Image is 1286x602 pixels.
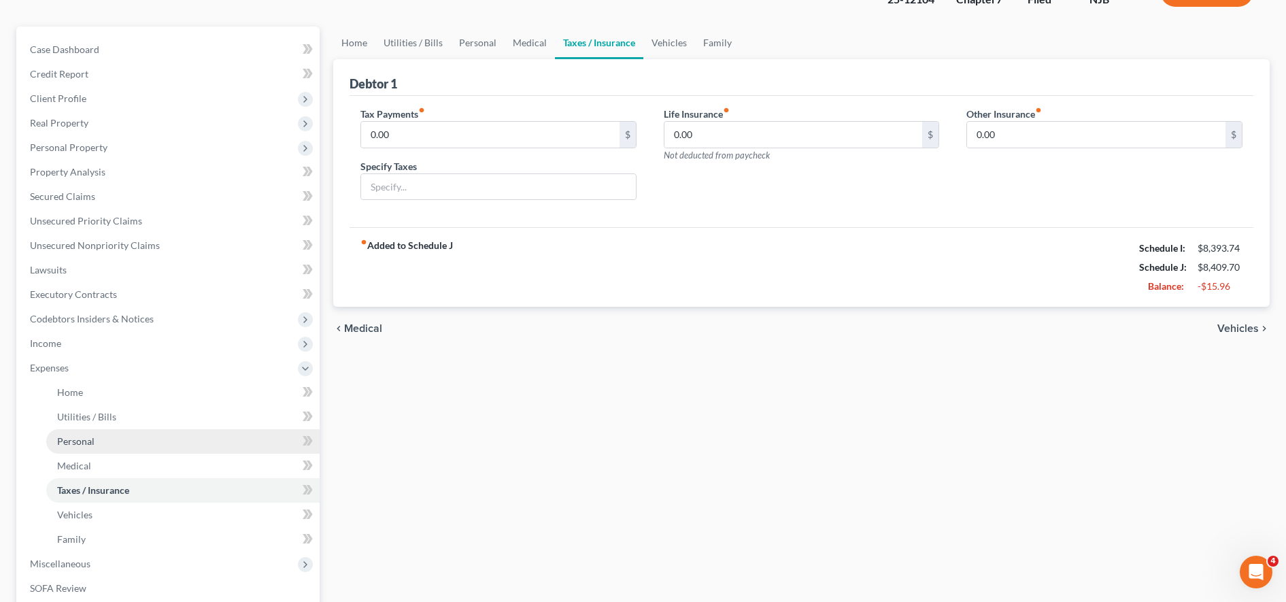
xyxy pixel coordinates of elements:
[1259,323,1270,334] i: chevron_right
[1240,556,1272,588] iframe: Intercom live chat
[19,576,320,601] a: SOFA Review
[361,174,636,200] input: Specify...
[1198,261,1242,274] div: $8,409.70
[333,27,375,59] a: Home
[30,44,99,55] span: Case Dashboard
[46,478,320,503] a: Taxes / Insurance
[30,362,69,373] span: Expenses
[30,239,160,251] span: Unsecured Nonpriority Claims
[451,27,505,59] a: Personal
[723,107,730,114] i: fiber_manual_record
[57,533,86,545] span: Family
[1217,323,1270,334] button: Vehicles chevron_right
[30,582,86,594] span: SOFA Review
[1198,241,1242,255] div: $8,393.74
[505,27,555,59] a: Medical
[360,239,453,296] strong: Added to Schedule J
[695,27,740,59] a: Family
[1268,556,1279,567] span: 4
[57,460,91,471] span: Medical
[643,27,695,59] a: Vehicles
[967,122,1225,148] input: --
[46,380,320,405] a: Home
[375,27,451,59] a: Utilities / Bills
[30,264,67,275] span: Lawsuits
[19,62,320,86] a: Credit Report
[620,122,636,148] div: $
[664,150,770,161] span: Not deducted from paycheck
[1148,280,1184,292] strong: Balance:
[344,323,382,334] span: Medical
[46,429,320,454] a: Personal
[664,122,923,148] input: --
[30,558,90,569] span: Miscellaneous
[57,484,129,496] span: Taxes / Insurance
[664,107,730,121] label: Life Insurance
[46,405,320,429] a: Utilities / Bills
[19,160,320,184] a: Property Analysis
[57,509,92,520] span: Vehicles
[30,141,107,153] span: Personal Property
[19,184,320,209] a: Secured Claims
[1139,242,1185,254] strong: Schedule I:
[360,239,367,246] i: fiber_manual_record
[1217,323,1259,334] span: Vehicles
[418,107,425,114] i: fiber_manual_record
[19,233,320,258] a: Unsecured Nonpriority Claims
[361,122,620,148] input: --
[350,76,397,92] div: Debtor 1
[555,27,643,59] a: Taxes / Insurance
[30,288,117,300] span: Executory Contracts
[19,37,320,62] a: Case Dashboard
[57,411,116,422] span: Utilities / Bills
[57,435,95,447] span: Personal
[360,107,425,121] label: Tax Payments
[1225,122,1242,148] div: $
[922,122,938,148] div: $
[30,93,86,104] span: Client Profile
[30,215,142,227] span: Unsecured Priority Claims
[30,190,95,202] span: Secured Claims
[333,323,382,334] button: chevron_left Medical
[19,209,320,233] a: Unsecured Priority Claims
[1139,261,1187,273] strong: Schedule J:
[333,323,344,334] i: chevron_left
[360,159,417,173] label: Specify Taxes
[57,386,83,398] span: Home
[19,282,320,307] a: Executory Contracts
[46,527,320,552] a: Family
[30,166,105,178] span: Property Analysis
[966,107,1042,121] label: Other Insurance
[1035,107,1042,114] i: fiber_manual_record
[30,117,88,129] span: Real Property
[30,337,61,349] span: Income
[19,258,320,282] a: Lawsuits
[30,68,88,80] span: Credit Report
[1198,280,1242,293] div: -$15.96
[30,313,154,324] span: Codebtors Insiders & Notices
[46,454,320,478] a: Medical
[46,503,320,527] a: Vehicles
